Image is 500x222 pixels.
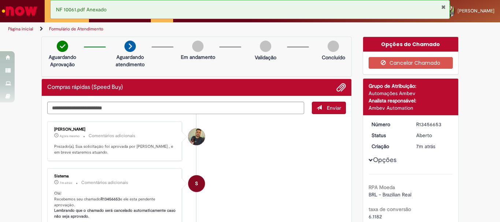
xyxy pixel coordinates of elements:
[195,175,198,192] span: S
[260,41,271,52] img: img-circle-grey.png
[60,181,72,185] time: 28/08/2025 10:26:15
[192,41,204,52] img: img-circle-grey.png
[416,121,450,128] div: R13456653
[458,8,495,14] span: [PERSON_NAME]
[327,105,341,111] span: Enviar
[49,26,103,32] a: Formulário de Atendimento
[369,213,382,220] span: 6.1182
[47,102,304,114] textarea: Digite sua mensagem aqui...
[369,104,453,112] div: Ambev Automation
[366,143,411,150] dt: Criação
[89,133,135,139] small: Comentários adicionais
[54,127,176,132] div: [PERSON_NAME]
[322,54,345,61] p: Concluído
[416,143,435,150] span: 7m atrás
[416,143,435,150] time: 28/08/2025 10:26:03
[81,180,128,186] small: Comentários adicionais
[369,191,411,198] span: BRL - Brazilian Real
[369,57,453,69] button: Cancelar Chamado
[5,22,328,36] ul: Trilhas de página
[441,4,446,10] button: Fechar Notificação
[54,191,176,219] p: Olá! Recebemos seu chamado e ele esta pendente aprovação.
[8,26,33,32] a: Página inicial
[363,37,459,52] div: Opções do Chamado
[369,97,453,104] div: Analista responsável:
[54,208,177,219] b: Lembrando que o chamado será cancelado automaticamente caso não seja aprovado.
[60,181,72,185] span: 7m atrás
[255,54,276,61] p: Validação
[416,132,450,139] div: Aberto
[366,121,411,128] dt: Número
[366,132,411,139] dt: Status
[416,143,450,150] div: 28/08/2025 10:26:03
[188,175,205,192] div: System
[1,4,38,18] img: ServiceNow
[312,102,346,114] button: Enviar
[60,134,79,138] time: 28/08/2025 10:32:59
[60,134,79,138] span: Agora mesmo
[328,41,339,52] img: img-circle-grey.png
[369,206,411,212] b: taxa de conversão
[54,144,176,155] p: Prezado(a), Sua solicitação foi aprovada por [PERSON_NAME] , e em breve estaremos atuando.
[369,90,453,97] div: Automações Ambev
[47,84,123,91] h2: Compras rápidas (Speed Buy) Histórico de tíquete
[112,53,148,68] p: Aguardando atendimento
[54,174,176,178] div: Sistema
[336,83,346,92] button: Adicionar anexos
[45,53,80,68] p: Aguardando Aprovação
[369,184,395,191] b: RPA Moeda
[188,128,205,145] div: Jefferson Alves Da Silva
[124,41,136,52] img: arrow-next.png
[369,82,453,90] div: Grupo de Atribuição:
[181,53,215,61] p: Em andamento
[57,41,68,52] img: check-circle-green.png
[101,196,120,202] b: R13456653
[56,6,107,13] span: NF 10061.pdf Anexado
